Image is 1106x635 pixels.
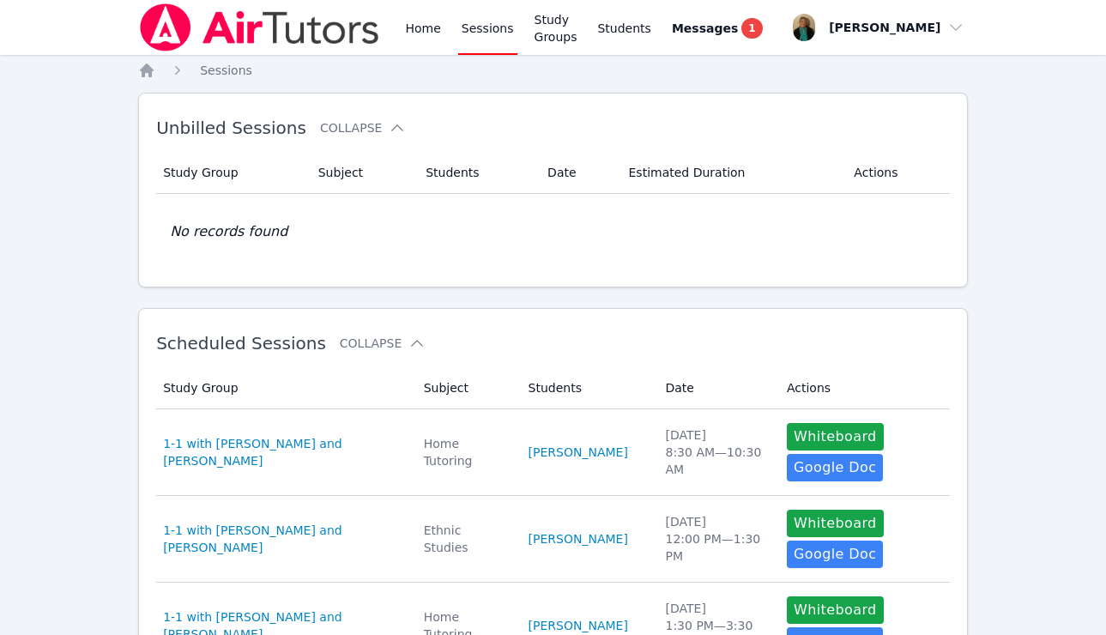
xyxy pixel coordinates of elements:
a: Google Doc [787,541,883,568]
a: Google Doc [787,454,883,481]
a: [PERSON_NAME] [529,444,628,461]
a: [PERSON_NAME] [529,617,628,634]
span: Scheduled Sessions [156,333,326,354]
th: Subject [308,152,415,194]
button: Whiteboard [787,510,884,537]
div: Ethnic Studies [424,522,508,556]
a: 1-1 with [PERSON_NAME] and [PERSON_NAME] [163,522,403,556]
span: 1 [741,18,762,39]
span: Unbilled Sessions [156,118,306,138]
a: [PERSON_NAME] [529,530,628,547]
a: 1-1 with [PERSON_NAME] and [PERSON_NAME] [163,435,403,469]
th: Estimated Duration [619,152,844,194]
button: Collapse [320,119,406,136]
div: Home Tutoring [424,435,508,469]
th: Actions [843,152,950,194]
th: Date [656,367,777,409]
th: Students [415,152,537,194]
span: Messages [672,20,738,37]
th: Actions [777,367,950,409]
button: Whiteboard [787,596,884,624]
th: Date [537,152,618,194]
button: Whiteboard [787,423,884,451]
th: Subject [414,367,518,409]
th: Students [518,367,656,409]
tr: 1-1 with [PERSON_NAME] and [PERSON_NAME]Ethnic Studies[PERSON_NAME][DATE]12:00 PM—1:30 PMWhiteboa... [156,496,950,583]
button: Collapse [340,335,426,352]
div: [DATE] 12:00 PM — 1:30 PM [666,513,766,565]
span: Sessions [200,63,252,77]
th: Study Group [156,152,308,194]
th: Study Group [156,367,414,409]
td: No records found [156,194,950,269]
tr: 1-1 with [PERSON_NAME] and [PERSON_NAME]Home Tutoring[PERSON_NAME][DATE]8:30 AM—10:30 AMWhiteboar... [156,409,950,496]
a: Sessions [200,62,252,79]
div: [DATE] 8:30 AM — 10:30 AM [666,426,766,478]
nav: Breadcrumb [138,62,968,79]
img: Air Tutors [138,3,381,51]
